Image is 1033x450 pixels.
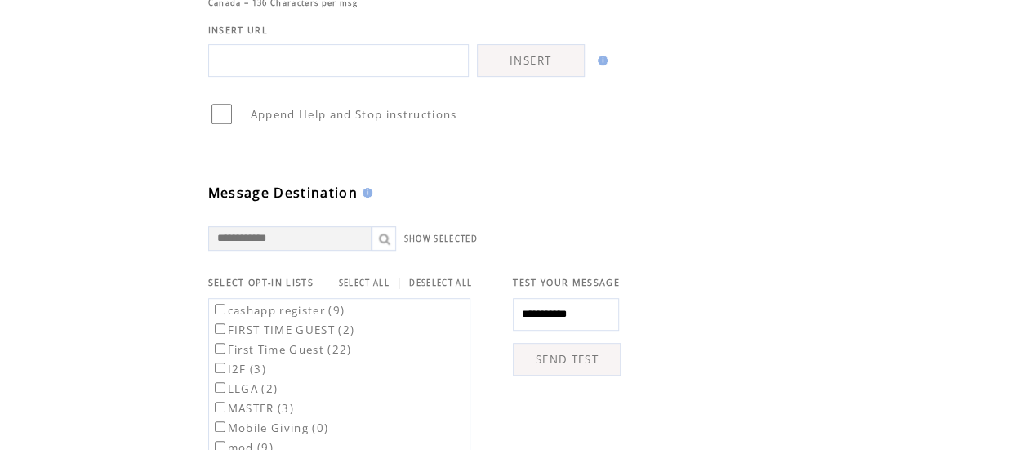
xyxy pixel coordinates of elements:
input: Mobile Giving (0) [215,421,225,432]
img: help.gif [358,188,372,198]
label: FIRST TIME GUEST (2) [211,323,355,337]
label: I2F (3) [211,362,266,376]
label: LLGA (2) [211,381,278,396]
input: First Time Guest (22) [215,343,225,354]
a: SEND TEST [513,343,621,376]
a: DESELECT ALL [409,278,472,288]
label: First Time Guest (22) [211,342,352,357]
input: I2F (3) [215,363,225,373]
label: cashapp register (9) [211,303,345,318]
span: INSERT URL [208,25,268,36]
input: LLGA (2) [215,382,225,393]
span: Append Help and Stop instructions [251,107,457,122]
span: | [396,275,403,290]
img: help.gif [593,56,608,65]
label: MASTER (3) [211,401,294,416]
label: Mobile Giving (0) [211,421,329,435]
a: SHOW SELECTED [404,234,478,244]
span: Message Destination [208,184,358,202]
span: SELECT OPT-IN LISTS [208,277,314,288]
a: SELECT ALL [339,278,390,288]
span: TEST YOUR MESSAGE [513,277,620,288]
input: FIRST TIME GUEST (2) [215,323,225,334]
input: MASTER (3) [215,402,225,412]
input: cashapp register (9) [215,304,225,314]
a: INSERT [477,44,585,77]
